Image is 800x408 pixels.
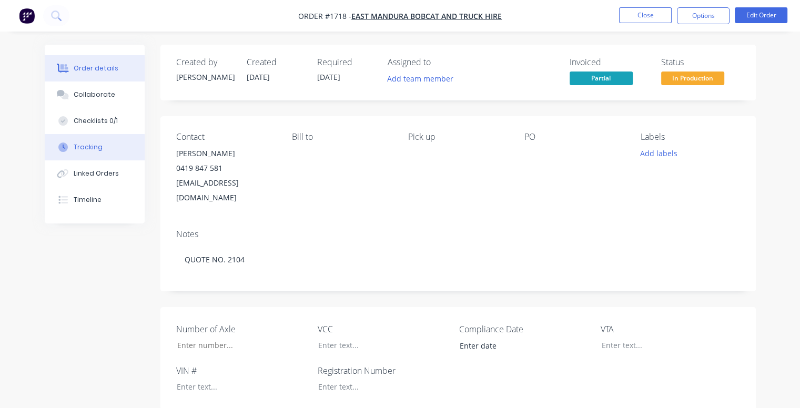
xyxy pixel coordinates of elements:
[661,57,740,67] div: Status
[45,81,145,108] button: Collaborate
[74,169,119,178] div: Linked Orders
[176,243,740,276] div: QUOTE NO. 2104
[459,323,591,335] label: Compliance Date
[45,55,145,81] button: Order details
[381,72,459,86] button: Add team member
[74,90,115,99] div: Collaborate
[388,72,459,86] button: Add team member
[176,176,276,205] div: [EMAIL_ADDRESS][DOMAIN_NAME]
[452,338,583,354] input: Enter date
[570,57,649,67] div: Invoiced
[317,57,375,67] div: Required
[74,64,118,73] div: Order details
[247,57,305,67] div: Created
[351,11,502,21] a: EAST MANDURA BOBCAT AND TRUCK HIRE
[635,146,683,160] button: Add labels
[176,364,308,377] label: VIN #
[74,142,103,152] div: Tracking
[19,8,35,24] img: Factory
[176,161,276,176] div: 0419 847 581
[570,72,633,85] span: Partial
[176,323,308,335] label: Number of Axle
[176,57,234,67] div: Created by
[388,57,493,67] div: Assigned to
[735,7,787,23] button: Edit Order
[45,134,145,160] button: Tracking
[318,323,449,335] label: VCC
[661,72,724,87] button: In Production
[176,146,276,205] div: [PERSON_NAME]0419 847 581[EMAIL_ADDRESS][DOMAIN_NAME]
[45,187,145,213] button: Timeline
[292,132,391,142] div: Bill to
[45,160,145,187] button: Linked Orders
[176,229,740,239] div: Notes
[45,108,145,134] button: Checklists 0/1
[619,7,672,23] button: Close
[318,364,449,377] label: Registration Number
[176,72,234,83] div: [PERSON_NAME]
[601,323,732,335] label: VTA
[247,72,270,82] span: [DATE]
[74,195,102,205] div: Timeline
[298,11,351,21] span: Order #1718 -
[641,132,740,142] div: Labels
[317,72,340,82] span: [DATE]
[677,7,730,24] button: Options
[74,116,118,126] div: Checklists 0/1
[168,338,307,353] input: Enter number...
[661,72,724,85] span: In Production
[408,132,508,142] div: Pick up
[176,146,276,161] div: [PERSON_NAME]
[524,132,624,142] div: PO
[176,132,276,142] div: Contact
